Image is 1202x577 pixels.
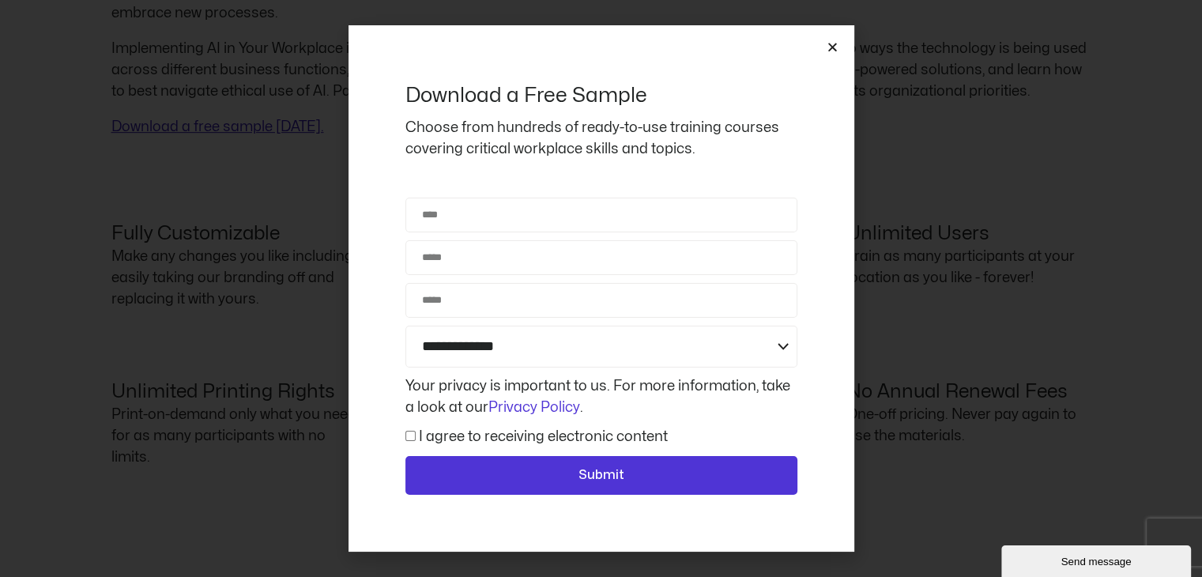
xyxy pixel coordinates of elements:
label: I agree to receiving electronic content [419,430,668,443]
div: Your privacy is important to us. For more information, take a look at our . [401,375,801,418]
button: Submit [405,456,797,496]
h2: Download a Free Sample [405,82,797,109]
p: Choose from hundreds of ready-to-use training courses covering critical workplace skills and topics. [405,117,797,160]
a: Close [827,41,838,53]
iframe: chat widget [1001,542,1194,577]
span: Submit [578,466,624,486]
a: Privacy Policy [488,401,580,414]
